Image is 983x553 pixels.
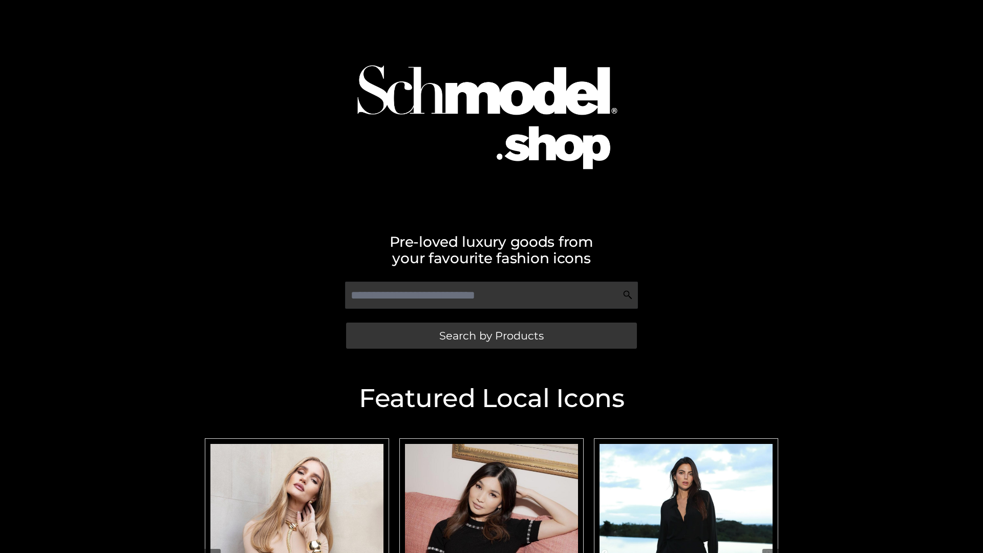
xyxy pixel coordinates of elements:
span: Search by Products [439,330,544,341]
h2: Featured Local Icons​ [200,386,783,411]
a: Search by Products [346,323,637,349]
h2: Pre-loved luxury goods from your favourite fashion icons [200,233,783,266]
img: Search Icon [623,290,633,300]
